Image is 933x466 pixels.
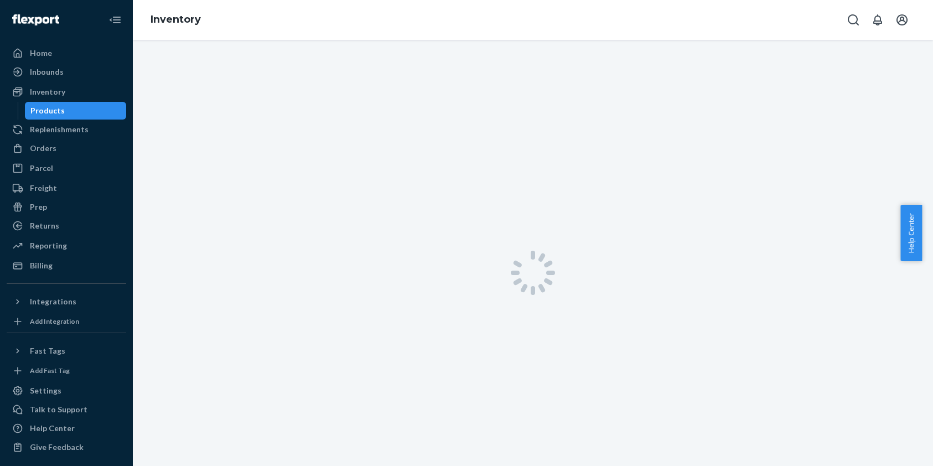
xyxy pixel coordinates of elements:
div: Help Center [30,423,75,434]
button: Help Center [900,205,922,261]
img: Flexport logo [12,14,59,25]
div: Prep [30,201,47,213]
div: Integrations [30,296,76,307]
div: Home [30,48,52,59]
div: Returns [30,220,59,231]
div: Reporting [30,240,67,251]
button: Close Navigation [104,9,126,31]
div: Products [30,105,65,116]
div: Billing [30,260,53,271]
button: Open account menu [891,9,913,31]
div: Inventory [30,86,65,97]
div: Add Integration [30,317,79,326]
a: Home [7,44,126,62]
a: Inventory [151,13,201,25]
a: Help Center [7,420,126,437]
div: Inbounds [30,66,64,77]
a: Parcel [7,159,126,177]
a: Orders [7,139,126,157]
a: Replenishments [7,121,126,138]
button: Open Search Box [842,9,864,31]
button: Give Feedback [7,438,126,456]
a: Inventory [7,83,126,101]
a: Talk to Support [7,401,126,418]
ol: breadcrumbs [142,4,210,36]
a: Reporting [7,237,126,255]
button: Integrations [7,293,126,310]
a: Add Integration [7,315,126,328]
div: Fast Tags [30,345,65,356]
a: Add Fast Tag [7,364,126,377]
a: Products [25,102,127,120]
div: Add Fast Tag [30,366,70,375]
a: Prep [7,198,126,216]
div: Freight [30,183,57,194]
a: Returns [7,217,126,235]
div: Parcel [30,163,53,174]
div: Give Feedback [30,442,84,453]
a: Billing [7,257,126,275]
div: Settings [30,385,61,396]
a: Inbounds [7,63,126,81]
div: Replenishments [30,124,89,135]
a: Freight [7,179,126,197]
button: Fast Tags [7,342,126,360]
button: Open notifications [867,9,889,31]
div: Orders [30,143,56,154]
div: Talk to Support [30,404,87,415]
a: Settings [7,382,126,400]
